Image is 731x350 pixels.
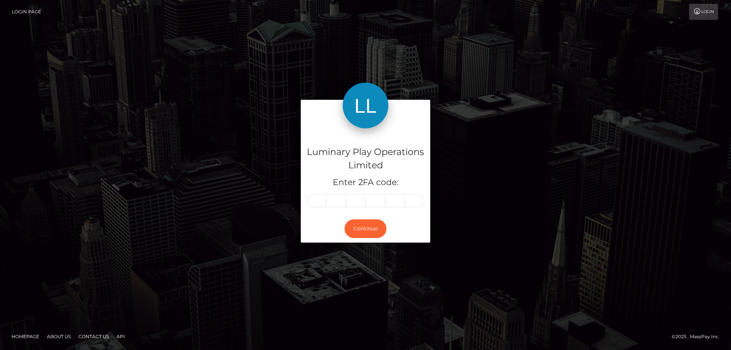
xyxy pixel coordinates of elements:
[8,331,42,342] a: Homepage
[345,219,386,238] button: Continue
[306,177,425,189] h5: Enter 2FA code:
[672,332,725,341] div: © 2025 , MassPay Inc.
[44,331,74,342] a: About Us
[689,4,718,20] a: Login
[113,331,128,342] a: API
[343,83,388,128] img: Luminary Play Operations Limited
[306,145,425,172] h4: Luminary Play Operations Limited
[12,4,41,20] a: Login Page
[75,331,112,342] a: Contact Us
